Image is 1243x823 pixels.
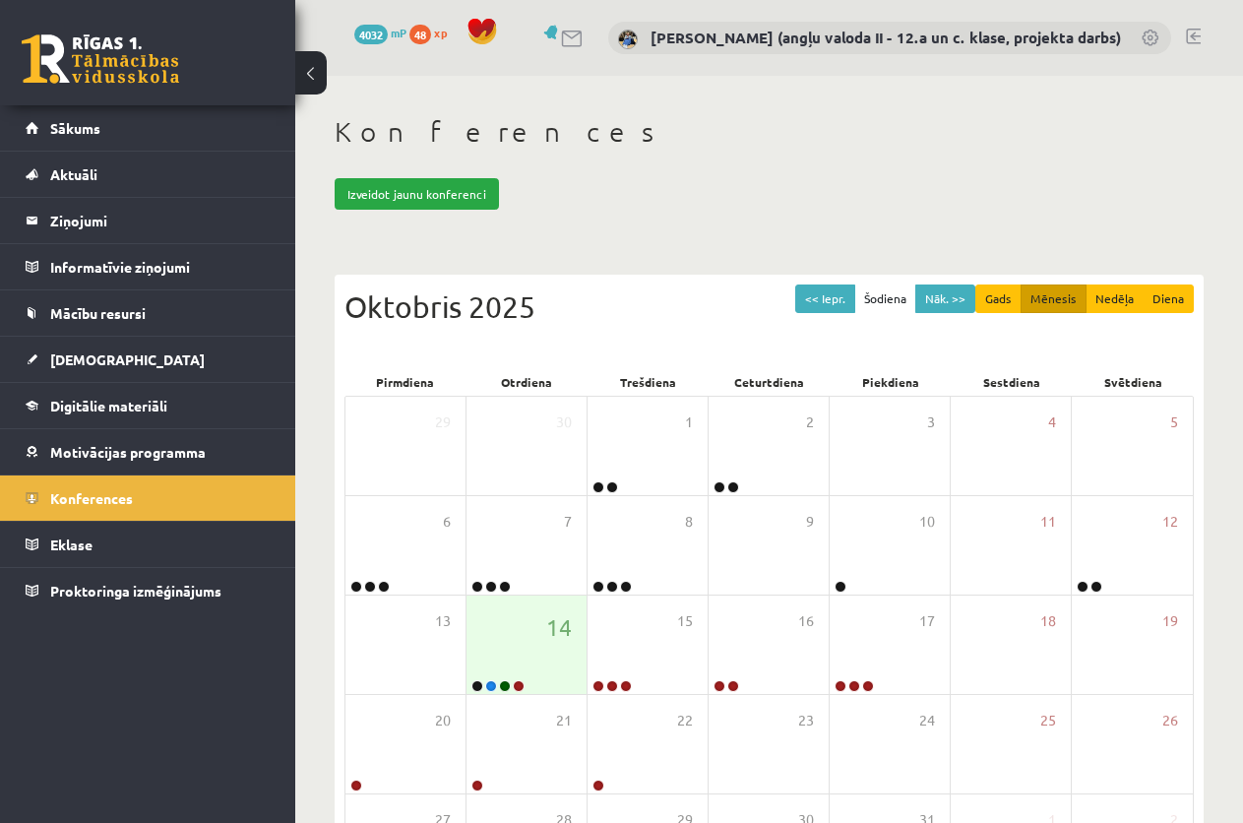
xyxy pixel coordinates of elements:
span: 15 [677,610,693,632]
span: 26 [1162,710,1178,731]
button: << Iepr. [795,285,855,313]
span: 7 [564,511,572,533]
span: [DEMOGRAPHIC_DATA] [50,350,205,368]
span: 5 [1170,411,1178,433]
button: Diena [1143,285,1194,313]
span: 13 [435,610,451,632]
a: Digitālie materiāli [26,383,271,428]
span: 3 [927,411,935,433]
a: Proktoringa izmēģinājums [26,568,271,613]
span: 10 [919,511,935,533]
span: 8 [685,511,693,533]
legend: Ziņojumi [50,198,271,243]
span: 30 [556,411,572,433]
span: Motivācijas programma [50,443,206,461]
span: 24 [919,710,935,731]
span: Mācību resursi [50,304,146,322]
span: 21 [556,710,572,731]
span: 23 [798,710,814,731]
div: Otrdiena [466,368,587,396]
span: 1 [685,411,693,433]
span: Sākums [50,119,100,137]
a: Eklase [26,522,271,567]
span: 17 [919,610,935,632]
button: Mēnesis [1021,285,1087,313]
span: 11 [1040,511,1056,533]
span: Proktoringa izmēģinājums [50,582,221,600]
a: [PERSON_NAME] (angļu valoda II - 12.a un c. klase, projekta darbs) [651,28,1121,47]
span: 18 [1040,610,1056,632]
legend: Informatīvie ziņojumi [50,244,271,289]
a: Motivācijas programma [26,429,271,475]
h1: Konferences [335,115,1204,149]
div: Svētdiena [1073,368,1194,396]
span: 29 [435,411,451,433]
img: Katrīne Laizāne (angļu valoda II - 12.a un c. klase, projekta darbs) [618,30,638,49]
span: Digitālie materiāli [50,397,167,414]
a: Sākums [26,105,271,151]
span: mP [391,25,406,40]
div: Sestdiena [951,368,1072,396]
a: Aktuāli [26,152,271,197]
span: Eklase [50,536,93,553]
a: 48 xp [409,25,457,40]
span: 22 [677,710,693,731]
div: Oktobris 2025 [344,285,1194,329]
span: 25 [1040,710,1056,731]
span: 20 [435,710,451,731]
a: Informatīvie ziņojumi [26,244,271,289]
a: Konferences [26,475,271,521]
a: Mācību resursi [26,290,271,336]
span: 4 [1048,411,1056,433]
a: Izveidot jaunu konferenci [335,178,499,210]
span: 16 [798,610,814,632]
div: Pirmdiena [344,368,466,396]
span: 12 [1162,511,1178,533]
a: Rīgas 1. Tālmācības vidusskola [22,34,179,84]
button: Gads [975,285,1022,313]
span: xp [434,25,447,40]
div: Trešdiena [588,368,709,396]
button: Nedēļa [1086,285,1144,313]
span: 14 [546,610,572,644]
div: Ceturtdiena [709,368,830,396]
span: 4032 [354,25,388,44]
span: Aktuāli [50,165,97,183]
span: 48 [409,25,431,44]
span: 9 [806,511,814,533]
a: [DEMOGRAPHIC_DATA] [26,337,271,382]
button: Nāk. >> [915,285,975,313]
span: 6 [443,511,451,533]
span: 19 [1162,610,1178,632]
div: Piekdiena [830,368,951,396]
a: Ziņojumi [26,198,271,243]
span: Konferences [50,489,133,507]
button: Šodiena [854,285,916,313]
span: 2 [806,411,814,433]
a: 4032 mP [354,25,406,40]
